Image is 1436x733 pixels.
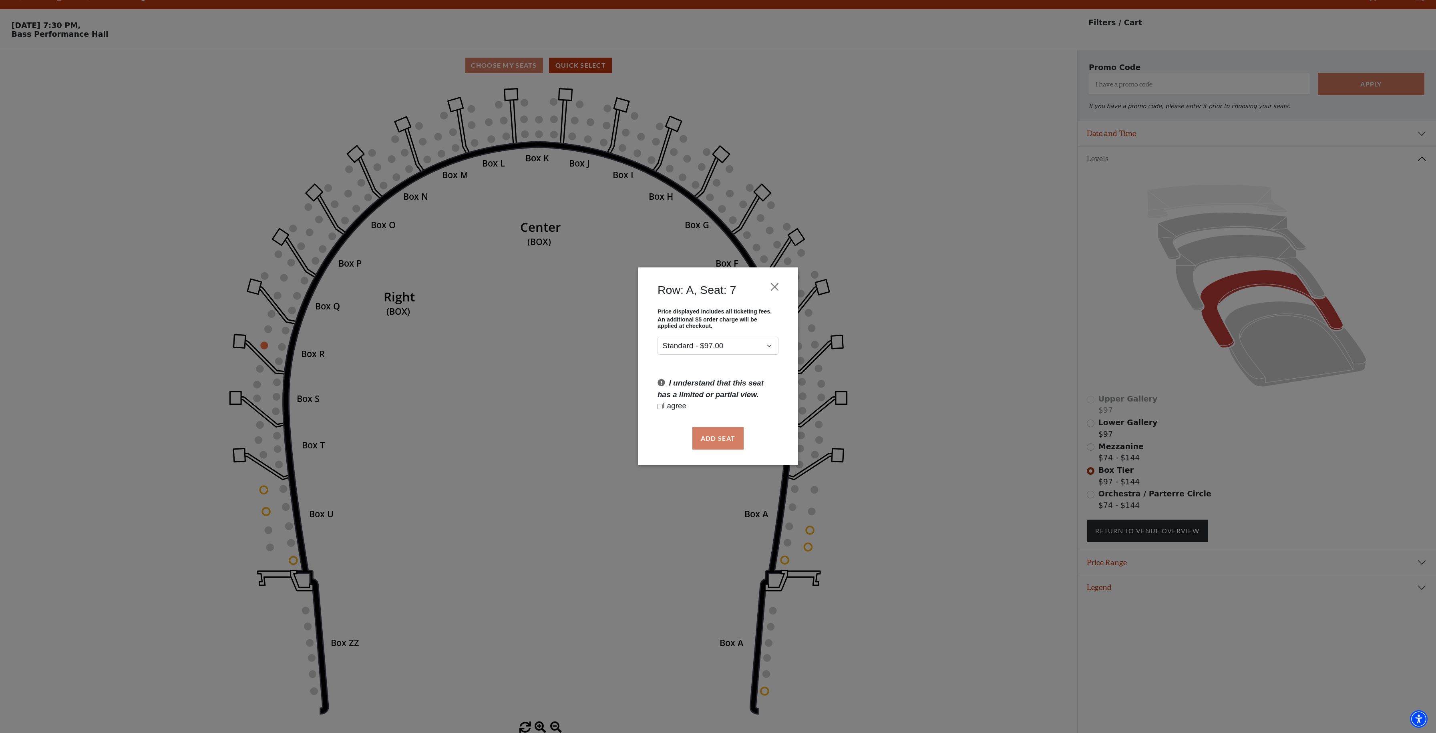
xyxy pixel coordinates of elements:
[1410,710,1428,728] div: Accessibility Menu
[658,378,778,401] p: I understand that this seat has a limited or partial view.
[658,317,778,329] p: An additional $5 order charge will be applied at checkout.
[767,279,782,295] button: Close
[658,401,778,412] p: I agree
[658,308,778,315] p: Price displayed includes all ticketing fees.
[658,404,663,409] input: Checkbox field
[658,283,736,297] h4: Row: A, Seat: 7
